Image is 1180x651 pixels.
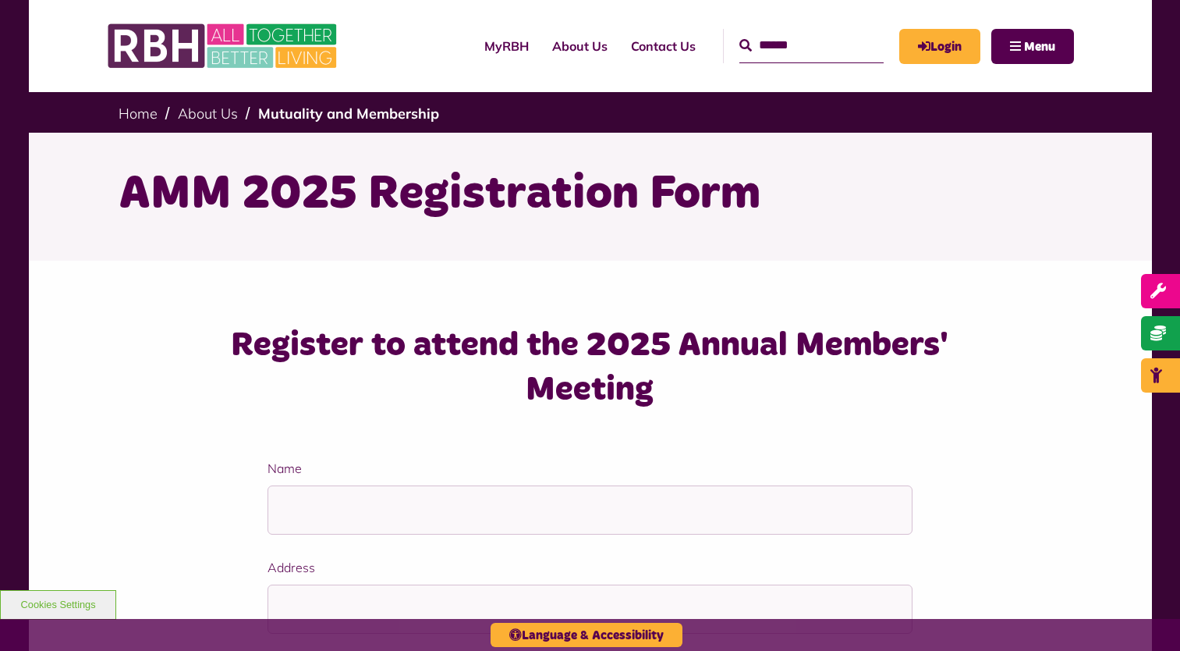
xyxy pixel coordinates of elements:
[619,25,707,67] a: Contact Us
[268,459,912,478] label: Name
[899,29,980,64] a: MyRBH
[258,105,439,123] a: Mutuality and Membership
[187,323,993,412] h3: Register to attend the 2025 Annual Members' Meeting
[268,558,912,577] label: Address
[119,105,158,123] a: Home
[1024,41,1055,53] span: Menu
[119,164,1062,225] h1: AMM 2025 Registration Form
[1110,581,1180,651] iframe: Netcall Web Assistant for live chat
[107,16,341,76] img: RBH
[991,29,1074,64] button: Navigation
[473,25,540,67] a: MyRBH
[491,623,682,647] button: Language & Accessibility
[540,25,619,67] a: About Us
[178,105,238,123] a: About Us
